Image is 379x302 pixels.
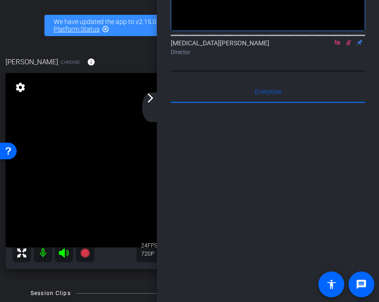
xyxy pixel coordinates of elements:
mat-icon: info [87,58,95,66]
mat-icon: settings [14,82,27,93]
div: 720P [141,250,164,258]
span: Chrome [61,59,80,66]
div: 24 [141,242,164,249]
div: [MEDICAL_DATA][PERSON_NAME] [171,38,365,56]
div: We have updated the app to v2.15.0. Please make sure the mobile user has the newest version. [44,15,335,36]
mat-icon: arrow_forward_ios [145,92,156,104]
div: Director [171,48,365,56]
span: [PERSON_NAME] [6,57,58,67]
span: FPS [148,242,157,249]
mat-icon: highlight_off [102,25,109,33]
div: Session Clips [31,289,71,298]
mat-icon: message [356,279,367,290]
span: Everyone [255,88,281,95]
a: Platform Status [54,25,99,33]
mat-icon: accessibility [326,279,337,290]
